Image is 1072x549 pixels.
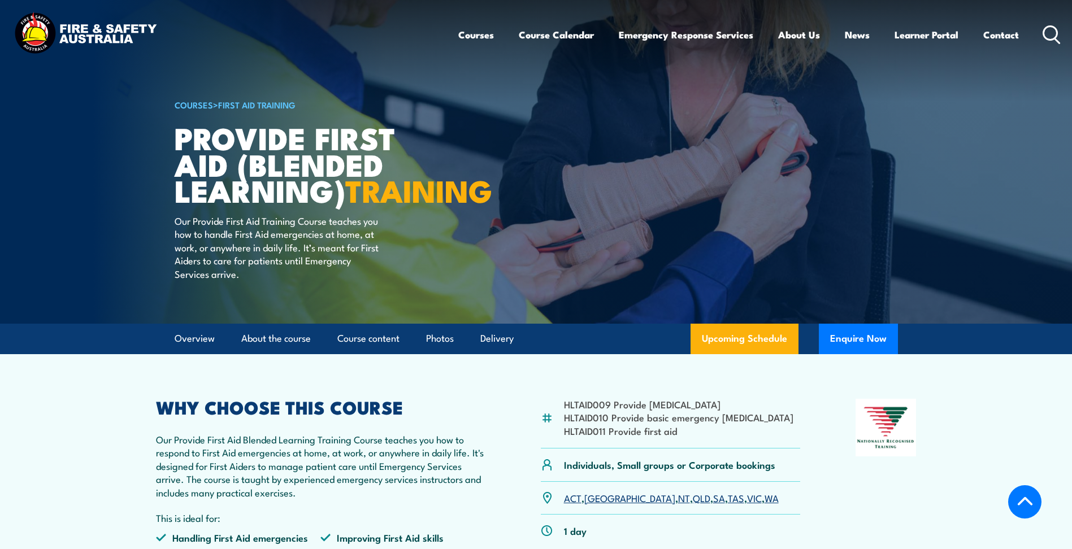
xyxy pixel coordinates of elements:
[728,491,744,504] a: TAS
[564,524,587,537] p: 1 day
[713,491,725,504] a: SA
[480,324,514,354] a: Delivery
[345,166,492,213] strong: TRAINING
[564,491,779,504] p: , , , , , , ,
[584,491,675,504] a: [GEOGRAPHIC_DATA]
[819,324,898,354] button: Enquire Now
[747,491,762,504] a: VIC
[218,98,296,111] a: First Aid Training
[564,491,581,504] a: ACT
[426,324,454,354] a: Photos
[765,491,779,504] a: WA
[175,214,381,280] p: Our Provide First Aid Training Course teaches you how to handle First Aid emergencies at home, at...
[983,20,1019,50] a: Contact
[156,531,321,544] li: Handling First Aid emergencies
[564,458,775,471] p: Individuals, Small groups or Corporate bookings
[856,399,917,456] img: Nationally Recognised Training logo.
[564,424,793,437] li: HLTAID011 Provide first aid
[337,324,400,354] a: Course content
[175,124,454,203] h1: Provide First Aid (Blended Learning)
[678,491,690,504] a: NT
[519,20,594,50] a: Course Calendar
[778,20,820,50] a: About Us
[693,491,710,504] a: QLD
[691,324,798,354] a: Upcoming Schedule
[175,98,213,111] a: COURSES
[156,433,486,499] p: Our Provide First Aid Blended Learning Training Course teaches you how to respond to First Aid em...
[619,20,753,50] a: Emergency Response Services
[845,20,870,50] a: News
[156,399,486,415] h2: WHY CHOOSE THIS COURSE
[320,531,485,544] li: Improving First Aid skills
[564,398,793,411] li: HLTAID009 Provide [MEDICAL_DATA]
[156,511,486,524] p: This is ideal for:
[175,324,215,354] a: Overview
[895,20,958,50] a: Learner Portal
[175,98,454,111] h6: >
[458,20,494,50] a: Courses
[564,411,793,424] li: HLTAID010 Provide basic emergency [MEDICAL_DATA]
[241,324,311,354] a: About the course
